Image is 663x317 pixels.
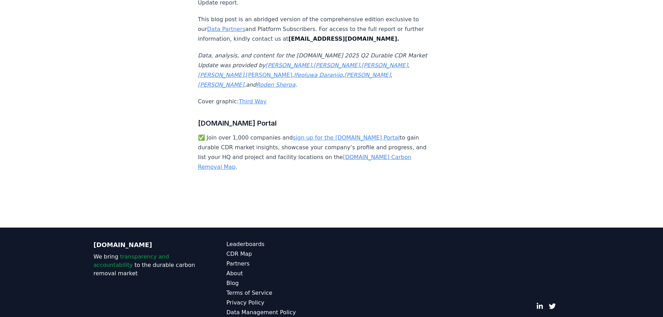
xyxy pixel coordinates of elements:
strong: [EMAIL_ADDRESS][DOMAIN_NAME]. [289,35,399,42]
a: [PERSON_NAME] [344,72,390,78]
p: This blog post is an abridged version of the comprehensive edition exclusive to our and Platform ... [198,15,428,44]
p: , , , , , , [198,51,428,90]
a: [PERSON_NAME] [362,62,408,69]
a: [DOMAIN_NAME] Carbon Removal Map [198,154,411,170]
span: transparency and accountability [94,253,169,268]
a: sign up for the [DOMAIN_NAME] Portal [293,134,400,141]
a: About [227,269,332,278]
em: Data, analysis, and content for the [DOMAIN_NAME] 2025 Q2 Durable CDR Market Update was provided ... [198,52,427,69]
a: Leaderboards [227,240,332,248]
a: [PERSON_NAME] [198,72,244,78]
a: Ifeoluwa Daranijo [294,72,343,78]
a: Terms of Service [227,289,332,297]
a: [PERSON_NAME] [266,62,312,69]
a: Data Partners [207,26,245,32]
em: and . [246,81,297,88]
em: , [294,72,391,78]
a: Third Way [239,98,267,105]
a: Blog [227,279,332,287]
a: Roden Sherpa [256,81,295,88]
a: Data Management Policy [227,308,332,317]
a: [PERSON_NAME] [198,81,244,88]
p: Cover graphic: [198,97,428,106]
a: [PERSON_NAME] [314,62,360,69]
a: Partners [227,260,332,268]
a: [PERSON_NAME] [246,72,292,78]
h3: [DOMAIN_NAME] Portal [198,118,428,129]
a: Privacy Policy [227,299,332,307]
a: CDR Map [227,250,332,258]
a: Twitter [549,303,556,310]
p: We bring to the durable carbon removal market [94,253,199,278]
p: ✅ Join over 1,000 companies and to gain durable CDR market insights, showcase your company’s prof... [198,133,428,172]
a: LinkedIn [536,303,543,310]
p: [DOMAIN_NAME] [94,240,199,250]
